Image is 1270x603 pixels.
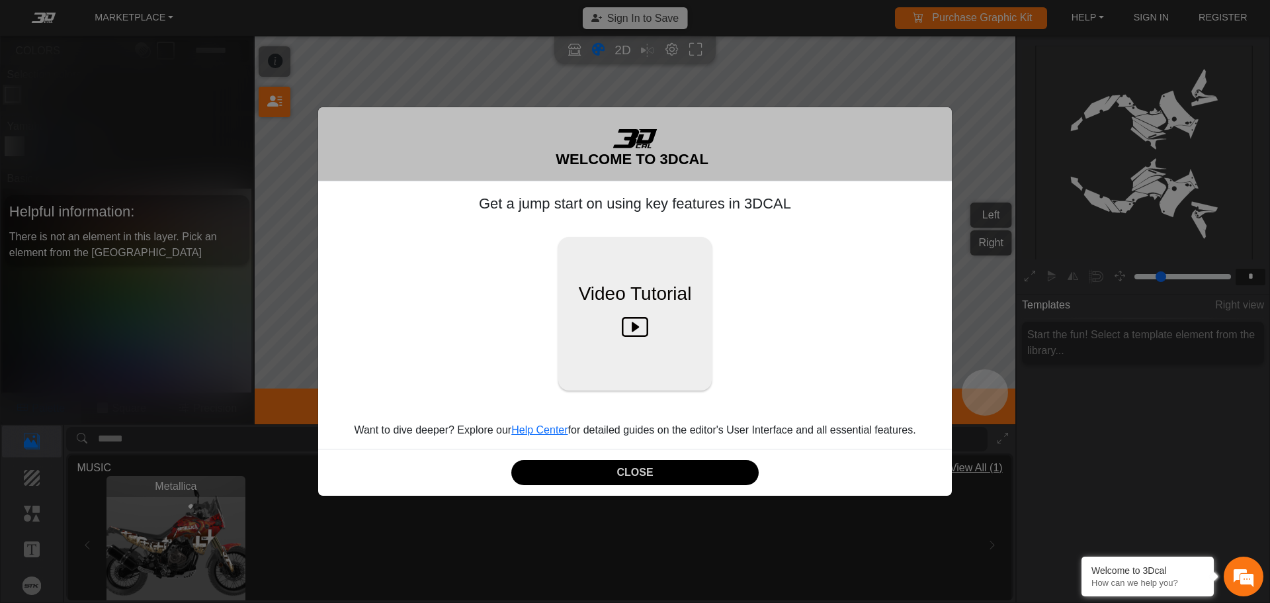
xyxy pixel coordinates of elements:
div: Chat with us now [89,70,242,87]
p: Want to dive deeper? Explore our for detailed guides on the editor's User Interface and all essen... [329,422,941,438]
button: Video Tutorial [558,237,712,391]
a: Help Center [511,424,568,436]
span: Video Tutorial [579,280,692,308]
button: CLOSE [511,460,759,486]
h5: WELCOME TO 3DCAL [556,148,708,170]
span: We're online! [77,156,183,281]
div: FAQs [89,391,171,432]
textarea: Type your message and hit 'Enter' [7,345,252,391]
div: Minimize live chat window [217,7,249,38]
p: How can we help you? [1091,578,1204,588]
div: Articles [170,391,252,432]
div: Navigation go back [15,68,34,88]
span: Conversation [7,414,89,424]
div: Welcome to 3Dcal [1091,565,1204,576]
h5: Get a jump start on using key features in 3DCAL [329,192,941,216]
